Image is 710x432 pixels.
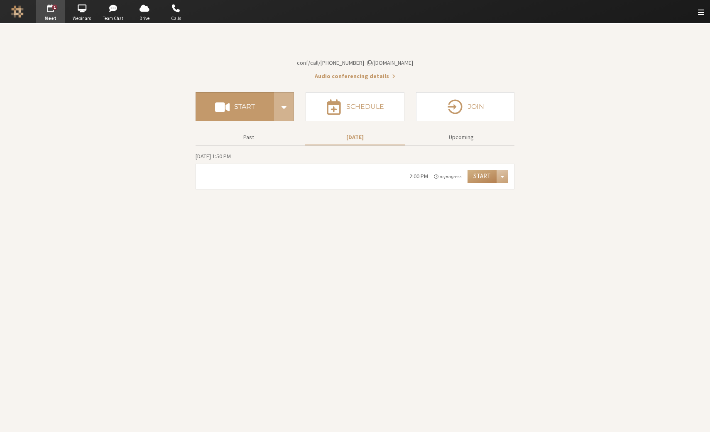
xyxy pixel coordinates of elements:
img: Iotum [11,5,24,18]
span: Calls [162,15,191,22]
h4: Start [234,103,255,110]
button: Copy my meeting room linkCopy my meeting room link [297,59,413,67]
span: Meet [36,15,65,22]
div: Start conference options [274,92,294,121]
span: Webinars [67,15,96,22]
h4: Join [468,103,484,110]
button: Start [468,170,497,183]
button: [DATE] [305,130,405,145]
section: Today's Meetings [196,152,514,189]
button: Upcoming [411,130,512,145]
button: Past [198,130,299,145]
h4: Schedule [346,103,384,110]
span: Copy my meeting room link [297,59,413,66]
button: Schedule [306,92,404,121]
span: [DATE] 1:50 PM [196,152,231,160]
em: in progress [434,173,462,180]
button: Audio conferencing details [315,72,395,81]
div: Open menu [497,170,508,183]
span: Drive [130,15,159,22]
span: Team Chat [99,15,128,22]
div: 2:00 PM [409,172,428,181]
section: Account details [196,38,514,81]
button: Start [196,92,274,121]
div: 1 [52,5,58,10]
button: Join [416,92,514,121]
